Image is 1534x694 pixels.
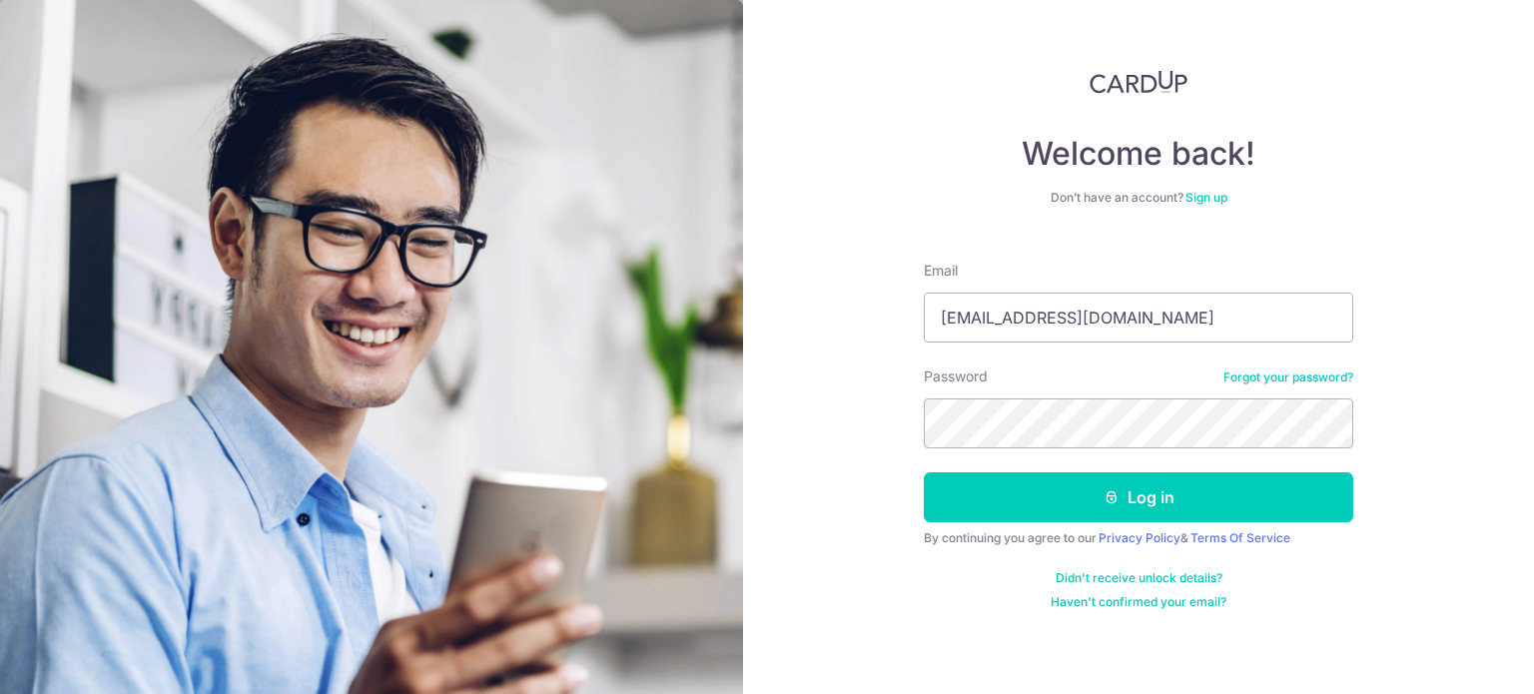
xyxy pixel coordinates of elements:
[1099,530,1180,545] a: Privacy Policy
[1185,190,1227,205] a: Sign up
[924,472,1353,522] button: Log in
[1223,369,1353,385] a: Forgot your password?
[1051,594,1226,610] a: Haven't confirmed your email?
[924,134,1353,174] h4: Welcome back!
[924,261,958,281] label: Email
[924,366,988,386] label: Password
[924,293,1353,343] input: Enter your Email
[1090,70,1187,94] img: CardUp Logo
[924,530,1353,546] div: By continuing you agree to our &
[1056,570,1222,586] a: Didn't receive unlock details?
[1190,530,1290,545] a: Terms Of Service
[924,190,1353,206] div: Don’t have an account?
